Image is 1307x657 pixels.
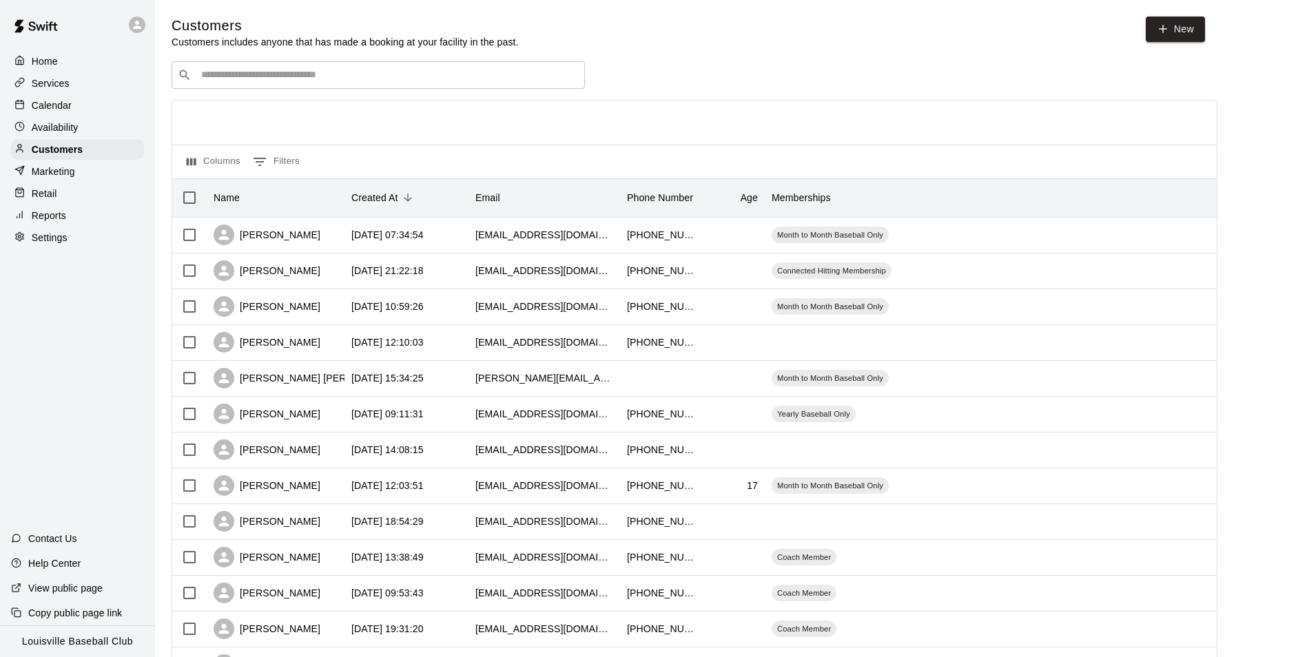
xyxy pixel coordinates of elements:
div: [PERSON_NAME] [214,547,320,567]
div: Coach Member [772,549,836,565]
div: Age [703,178,765,217]
a: Calendar [11,95,144,116]
div: [PERSON_NAME] [214,260,320,281]
p: Customers [32,143,83,156]
a: Availability [11,117,144,138]
div: 2025-08-25 15:34:25 [351,371,424,385]
div: 2025-09-08 07:34:54 [351,228,424,242]
h5: Customers [172,17,519,35]
p: Calendar [32,98,72,112]
a: Reports [11,205,144,226]
div: [PERSON_NAME] [214,475,320,496]
p: Customers includes anyone that has made a booking at your facility in the past. [172,35,519,49]
div: Month to Month Baseball Only [772,477,889,494]
div: +15022719652 [627,300,696,313]
div: Name [214,178,240,217]
div: merlehenry@bbtel.com [475,300,613,313]
div: brent@amlunglawncare.com [475,371,613,385]
div: [PERSON_NAME] [214,404,320,424]
p: Retail [32,187,57,200]
button: Show filters [249,151,303,173]
a: Home [11,51,144,72]
p: Marketing [32,165,75,178]
p: Copy public page link [28,606,122,620]
div: [PERSON_NAME] [214,618,320,639]
div: 2025-08-22 13:38:49 [351,550,424,564]
p: Help Center [28,556,81,570]
p: Availability [32,121,79,134]
div: 2025-08-23 12:03:51 [351,479,424,492]
div: 2025-08-18 19:31:20 [351,622,424,636]
a: New [1146,17,1205,42]
div: brianna.probus23@gmail.com [475,514,613,528]
div: +15027970467 [627,550,696,564]
span: Month to Month Baseball Only [772,480,889,491]
div: Created At [351,178,398,217]
div: rsmorris40@icloud.com [475,586,613,600]
div: +14106524447 [627,514,696,528]
div: Phone Number [620,178,703,217]
div: 2025-08-22 18:54:29 [351,514,424,528]
div: +15028364677 [627,443,696,457]
span: Yearly Baseball Only [772,408,856,419]
div: nettm26@stxtigers.com [475,479,613,492]
a: Retail [11,183,144,204]
div: [PERSON_NAME] [214,225,320,245]
span: Coach Member [772,587,836,598]
div: Coach Member [772,585,836,601]
div: carinschetler@gmail.com [475,228,613,242]
div: Phone Number [627,178,693,217]
div: Age [741,178,758,217]
span: Month to Month Baseball Only [772,301,889,312]
div: billshade576@gmail.com [475,335,613,349]
div: 2025-09-01 10:59:26 [351,300,424,313]
div: Coach Member [772,620,836,637]
div: [PERSON_NAME] [214,296,320,317]
p: Louisville Baseball Club [22,634,133,649]
div: +18598933135 [627,586,696,600]
div: 2025-08-19 09:53:43 [351,586,424,600]
a: Customers [11,139,144,160]
div: +15027085977 [627,479,696,492]
div: Memberships [765,178,971,217]
div: acguldenschuh@gmail.com [475,407,613,421]
span: Coach Member [772,623,836,634]
p: Contact Us [28,532,77,545]
p: Settings [32,231,68,244]
div: [PERSON_NAME] [214,332,320,353]
span: Coach Member [772,552,836,563]
div: +15022956420 [627,264,696,278]
a: Services [11,73,144,94]
div: 2025-08-26 12:10:03 [351,335,424,349]
span: Month to Month Baseball Only [772,373,889,384]
div: Email [469,178,620,217]
div: Month to Month Baseball Only [772,370,889,386]
div: [PERSON_NAME] [214,583,320,603]
div: Search customers by name or email [172,61,585,89]
div: [PERSON_NAME] [PERSON_NAME] [214,368,404,388]
p: View public page [28,581,103,595]
div: +15024457682 [627,228,696,242]
div: Month to Month Baseball Only [772,227,889,243]
div: Memberships [772,178,831,217]
div: Settings [11,227,144,248]
p: Home [32,54,58,68]
button: Select columns [183,151,244,173]
div: 17 [747,479,758,492]
div: 2025-09-04 21:22:18 [351,264,424,278]
div: Yearly Baseball Only [772,406,856,422]
div: +15026437983 [627,335,696,349]
div: 2025-08-25 09:11:31 [351,407,424,421]
p: Reports [32,209,66,222]
a: Marketing [11,161,144,182]
div: +15025445525 [627,407,696,421]
span: Month to Month Baseball Only [772,229,889,240]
